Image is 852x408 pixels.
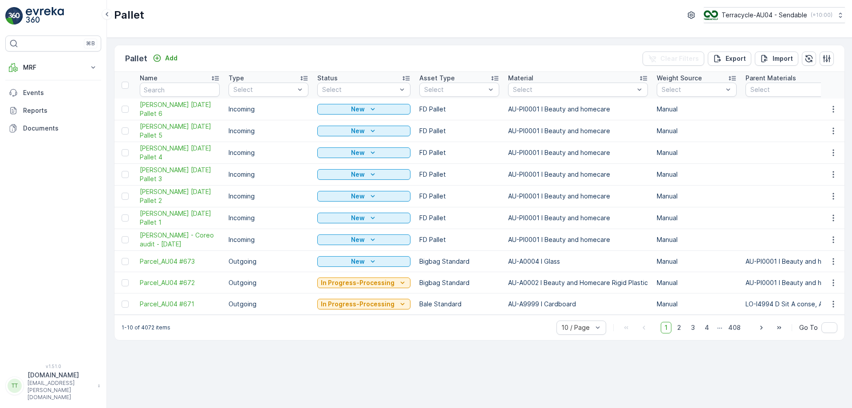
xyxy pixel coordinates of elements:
p: Incoming [229,192,308,201]
div: Toggle Row Selected [122,171,129,178]
p: ( +10:00 ) [811,12,832,19]
p: MRF [23,63,83,72]
p: New [351,170,365,179]
p: Status [317,74,338,83]
p: Terracycle-AU04 - Sendable [722,11,807,20]
p: Select [424,85,485,94]
button: TT[DOMAIN_NAME][EMAIL_ADDRESS][PERSON_NAME][DOMAIN_NAME] [5,371,101,401]
div: Toggle Row Selected [122,127,129,135]
a: FD Mecca 01/10/2025 Pallet 4 [140,144,220,162]
p: Manual [657,214,737,222]
div: Toggle Row Selected [122,149,129,156]
span: [PERSON_NAME] [DATE] Pallet 1 [140,209,220,227]
p: FD Pallet [419,148,499,157]
p: Select [662,85,723,94]
div: Toggle Row Selected [122,214,129,222]
span: [PERSON_NAME] [DATE] Pallet 6 [140,100,220,118]
p: Reports [23,106,98,115]
p: Manual [657,192,737,201]
p: Weight Source [657,74,702,83]
img: logo_light-DOdMpM7g.png [26,7,64,25]
a: Parcel_AU04 #671 [140,300,220,309]
button: Export [708,51,751,66]
button: New [317,147,410,158]
div: TT [8,379,22,393]
p: FD Pallet [419,105,499,114]
a: Reports [5,102,101,119]
span: [PERSON_NAME] [DATE] Pallet 4 [140,144,220,162]
p: Add [165,54,177,63]
p: Bale Standard [419,300,499,309]
p: AU-PI0001 I Beauty and homecare [508,148,648,157]
p: 1-10 of 4072 items [122,324,170,331]
a: Parcel_AU04 #673 [140,257,220,266]
span: 2 [673,322,685,333]
p: AU-A0002 I Beauty and Homecare Rigid Plastic [508,278,648,287]
span: 3 [687,322,699,333]
p: New [351,148,365,157]
p: AU-A0004 I Glass [508,257,648,266]
p: New [351,105,365,114]
button: New [317,104,410,115]
p: Pallet [114,8,144,22]
p: Parent Materials [745,74,796,83]
p: Select [322,85,397,94]
p: Export [726,54,746,63]
p: New [351,257,365,266]
p: Manual [657,170,737,179]
div: Toggle Row Selected [122,258,129,265]
p: Bigbag Standard [419,278,499,287]
span: 1 [661,322,671,333]
p: Asset Type [419,74,455,83]
a: FD Mecca - Coreo audit - 17.09.2025 [140,231,220,249]
p: Incoming [229,235,308,244]
span: [PERSON_NAME] - Coreo audit - [DATE] [140,231,220,249]
a: FD Mecca 01/10/2025 Pallet 2 [140,187,220,205]
button: New [317,191,410,202]
p: Incoming [229,170,308,179]
button: New [317,256,410,267]
p: AU-PI0001 I Beauty and homecare [508,235,648,244]
div: Toggle Row Selected [122,236,129,243]
div: Toggle Row Selected [122,301,129,308]
button: Clear Filters [643,51,704,66]
a: FD Mecca 01/10/2025 Pallet 1 [140,209,220,227]
p: In Progress-Processing [321,300,394,309]
p: Manual [657,257,737,266]
p: Select [233,85,295,94]
p: Material [508,74,533,83]
p: [EMAIL_ADDRESS][PERSON_NAME][DOMAIN_NAME] [28,380,93,401]
button: Terracycle-AU04 - Sendable(+10:00) [704,7,845,23]
span: [PERSON_NAME] [DATE] Pallet 5 [140,122,220,140]
span: v 1.51.0 [5,364,101,369]
button: New [317,126,410,136]
span: 4 [701,322,713,333]
p: AU-PI0001 I Beauty and homecare [508,214,648,222]
p: AU-PI0001 I Beauty and homecare [508,127,648,135]
p: Incoming [229,214,308,222]
p: Manual [657,105,737,114]
button: In Progress-Processing [317,277,410,288]
p: Manual [657,148,737,157]
div: Toggle Row Selected [122,106,129,113]
button: MRF [5,59,101,76]
p: Outgoing [229,300,308,309]
a: FD Mecca 01/10/2025 Pallet 6 [140,100,220,118]
a: FD Mecca 01/10/2025 Pallet 3 [140,166,220,183]
p: FD Pallet [419,127,499,135]
a: Documents [5,119,101,137]
p: Manual [657,127,737,135]
span: [PERSON_NAME] [DATE] Pallet 3 [140,166,220,183]
button: New [317,213,410,223]
p: Manual [657,300,737,309]
p: In Progress-Processing [321,278,394,287]
p: Outgoing [229,257,308,266]
a: Events [5,84,101,102]
p: AU-PI0001 I Beauty and homecare [508,192,648,201]
p: New [351,127,365,135]
p: Type [229,74,244,83]
img: logo [5,7,23,25]
p: AU-PI0001 I Beauty and homecare [508,170,648,179]
div: Toggle Row Selected [122,279,129,286]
